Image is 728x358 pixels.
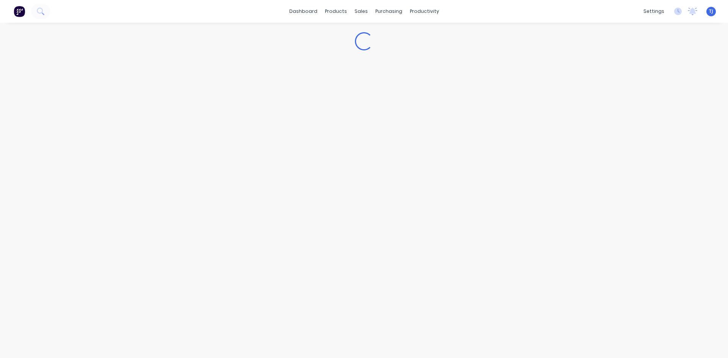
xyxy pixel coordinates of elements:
div: products [321,6,351,17]
a: dashboard [286,6,321,17]
div: settings [640,6,668,17]
img: Factory [14,6,25,17]
div: purchasing [372,6,406,17]
div: productivity [406,6,443,17]
span: TJ [709,8,713,15]
div: sales [351,6,372,17]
